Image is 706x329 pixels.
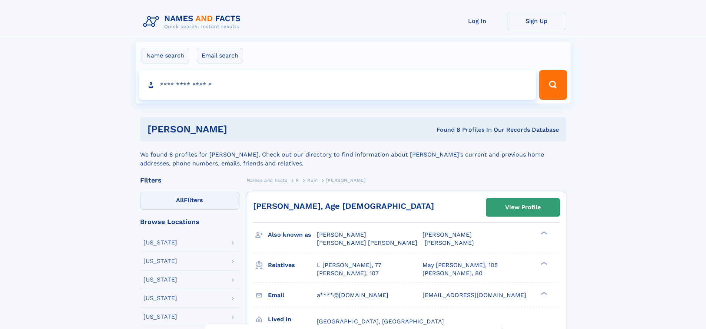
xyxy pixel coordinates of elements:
[332,126,559,134] div: Found 8 Profiles In Our Records Database
[139,70,536,100] input: search input
[307,178,318,183] span: Rum
[505,199,541,216] div: View Profile
[143,240,177,246] div: [US_STATE]
[197,48,243,63] label: Email search
[539,261,548,266] div: ❯
[176,197,184,204] span: All
[143,295,177,301] div: [US_STATE]
[140,141,566,168] div: We found 8 profiles for [PERSON_NAME]. Check out our directory to find information about [PERSON_...
[268,228,317,241] h3: Also known as
[539,231,548,236] div: ❯
[296,178,299,183] span: R
[268,289,317,302] h3: Email
[317,261,381,269] a: L [PERSON_NAME], 77
[486,198,560,216] a: View Profile
[307,175,318,185] a: Rum
[268,259,317,272] h3: Relatives
[143,258,177,264] div: [US_STATE]
[247,175,288,185] a: Names and Facts
[317,231,366,238] span: [PERSON_NAME]
[143,277,177,283] div: [US_STATE]
[140,177,239,184] div: Filters
[148,125,332,134] h1: [PERSON_NAME]
[422,269,483,277] a: [PERSON_NAME], 80
[143,314,177,320] div: [US_STATE]
[422,292,526,299] span: [EMAIL_ADDRESS][DOMAIN_NAME]
[140,218,239,225] div: Browse Locations
[425,239,474,246] span: [PERSON_NAME]
[539,70,567,100] button: Search Button
[539,291,548,296] div: ❯
[448,12,507,30] a: Log In
[326,178,366,183] span: [PERSON_NAME]
[140,12,247,32] img: Logo Names and Facts
[142,48,189,63] label: Name search
[507,12,566,30] a: Sign Up
[317,269,379,277] a: [PERSON_NAME], 107
[268,313,317,326] h3: Lived in
[422,231,472,238] span: [PERSON_NAME]
[140,192,239,210] label: Filters
[253,201,434,211] a: [PERSON_NAME], Age [DEMOGRAPHIC_DATA]
[317,239,417,246] span: [PERSON_NAME] [PERSON_NAME]
[317,318,444,325] span: [GEOGRAPHIC_DATA], [GEOGRAPHIC_DATA]
[422,261,498,269] a: May [PERSON_NAME], 105
[296,175,299,185] a: R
